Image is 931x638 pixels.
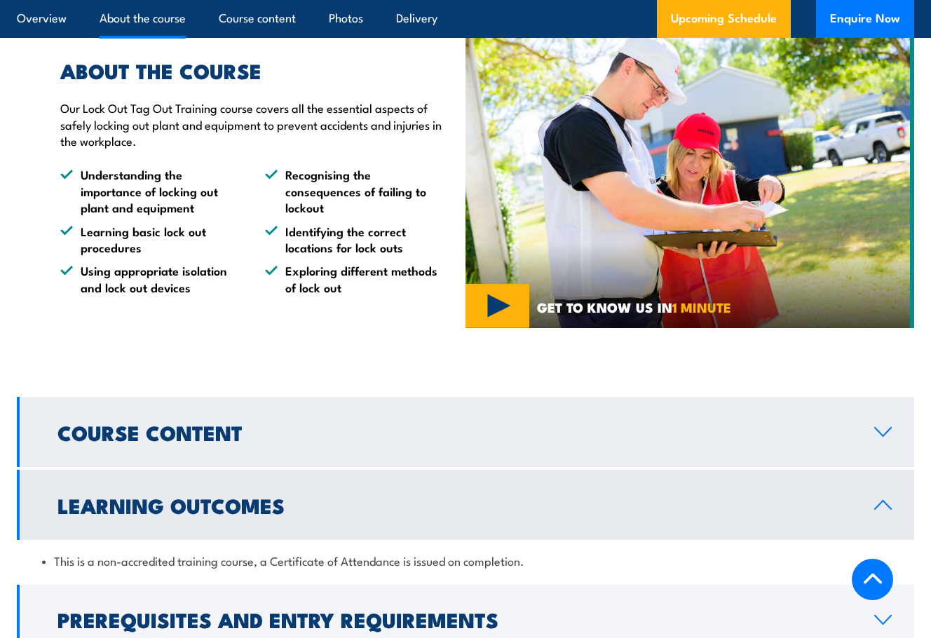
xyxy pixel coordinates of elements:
li: Exploring different methods of lock out [265,262,444,295]
p: Our Lock Out Tag Out Training course covers all the essential aspects of safely locking out plant... [60,100,444,149]
li: Understanding the importance of locking out plant and equipment [60,166,240,215]
span: GET TO KNOW US IN [537,301,731,313]
h2: ABOUT THE COURSE [60,61,444,79]
h2: Learning Outcomes [57,496,852,514]
li: Recognising the consequences of failing to lockout [265,166,444,215]
li: Identifying the correct locations for lock outs [265,223,444,256]
img: Fire Combo Awareness Day [465,29,914,328]
h2: Course Content [57,423,852,441]
a: Learning Outcomes [17,470,914,540]
h2: Prerequisites and Entry Requirements [57,610,852,628]
strong: 1 MINUTE [672,297,731,317]
li: Learning basic lock out procedures [60,223,240,256]
a: Course Content [17,397,914,467]
li: This is a non-accredited training course, a Certificate of Attendance is issued on completion. [42,552,889,569]
li: Using appropriate isolation and lock out devices [60,262,240,295]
